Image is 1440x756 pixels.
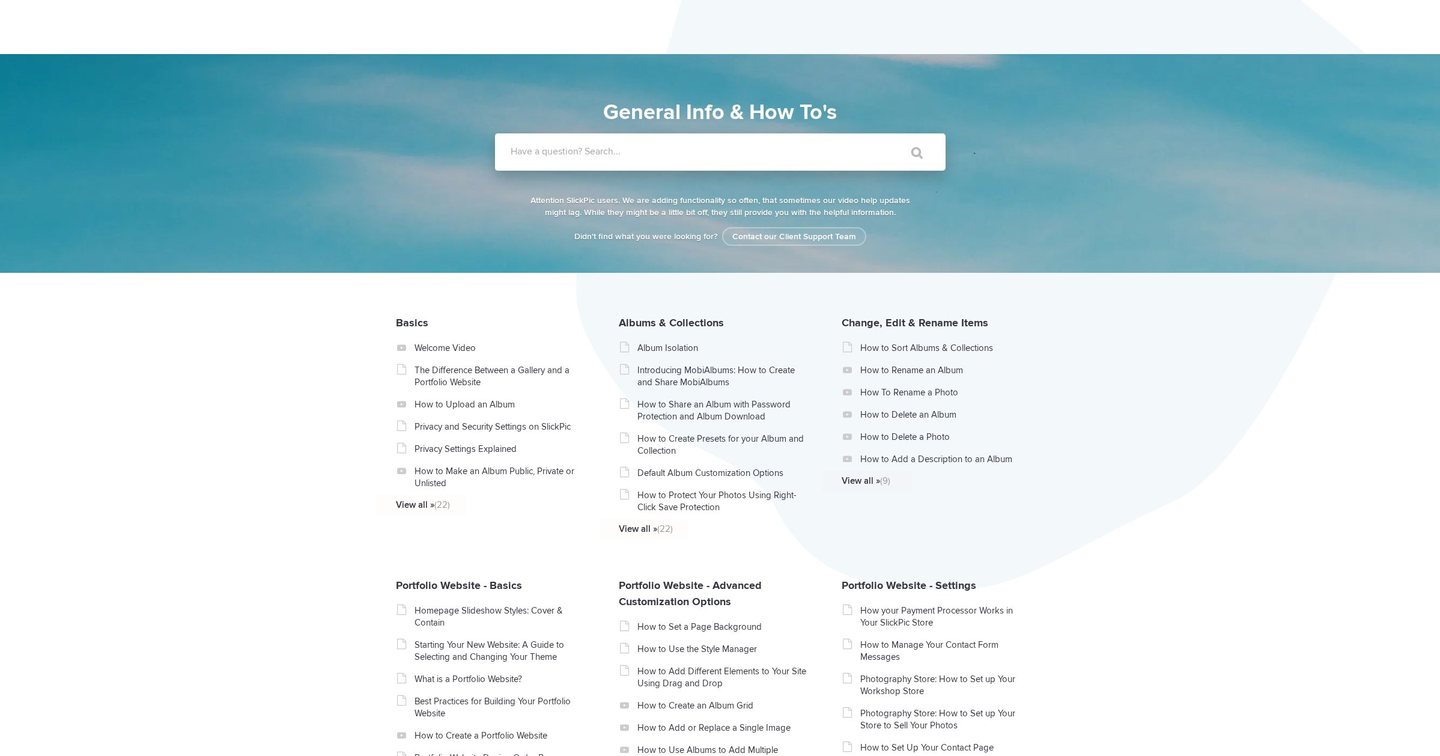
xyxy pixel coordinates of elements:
a: How to Share an Album with Password Protection and Album Download [637,398,807,422]
a: How to Set Up Your Contact Page [860,742,1030,754]
a: Homepage Slideshow Styles: Cover & Contain [415,605,585,629]
a: How to Add Different Elements to Your Site Using Drag and Drop [637,665,807,689]
a: Welcome Video [415,342,585,354]
a: View all »(22) [619,523,789,535]
p: Didn't find what you were looking for? [528,231,913,243]
a: Portfolio Website - Settings [842,579,976,592]
a: Starting Your New Website: A Guide to Selecting and Changing Your Theme [415,639,585,663]
a: How to Create an Album Grid [637,700,807,712]
a: How to Manage Your Contact Form Messages [860,639,1030,663]
a: Default Album Customization Options [637,467,807,479]
a: View all »(9) [842,475,1012,487]
a: Albums & Collections [619,316,724,329]
a: How to Delete an Album [860,409,1030,421]
a: Album Isolation [637,342,807,354]
a: How to Upload an Album [415,398,585,410]
a: Basics [396,316,428,329]
a: View all »(22) [396,499,566,511]
a: Portfolio Website - Advanced Customization Options [619,579,762,608]
a: How to Delete a Photo [860,431,1030,443]
a: Introducing MobiAlbums: How to Create and Share MobiAlbums [637,364,807,388]
input:  [886,138,937,167]
a: How to Make an Album Public, Private or Unlisted [415,465,585,489]
a: How to Rename an Album [860,364,1030,376]
label: Have a question? Search... [511,145,961,157]
a: How to Set a Page Background [637,621,807,633]
h1: General Info & How To's [441,96,1000,129]
a: Change, Edit & Rename Items [842,316,988,329]
a: How to Add a Description to an Album [860,453,1030,465]
a: Best Practices for Building Your Portfolio Website [415,695,585,719]
p: Attention SlickPic users. We are adding functionality so often, that sometimes our video help upd... [528,195,913,219]
a: Privacy and Security Settings on SlickPic [415,421,585,433]
a: What is a Portfolio Website? [415,673,585,685]
a: Photography Store: How to Set up Your Workshop Store [860,673,1030,697]
a: How your Payment Processor Works in Your SlickPic Store [860,605,1030,629]
a: How to Use the Style Manager [637,643,807,655]
a: The Difference Between a Gallery and a Portfolio Website [415,364,585,388]
a: Portfolio Website - Basics [396,579,522,592]
a: How to Add or Replace a Single Image [637,722,807,734]
a: Contact our Client Support Team [722,227,866,246]
a: How To Rename a Photo [860,386,1030,398]
a: How to Sort Albums & Collections [860,342,1030,354]
a: How to Create Presets for your Album and Collection [637,433,807,457]
a: How to Create a Portfolio Website [415,730,585,742]
a: Privacy Settings Explained [415,443,585,455]
a: How to Protect Your Photos Using Right-Click Save Protection [637,489,807,513]
a: Photography Store: How to Set up Your Store to Sell Your Photos [860,707,1030,731]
